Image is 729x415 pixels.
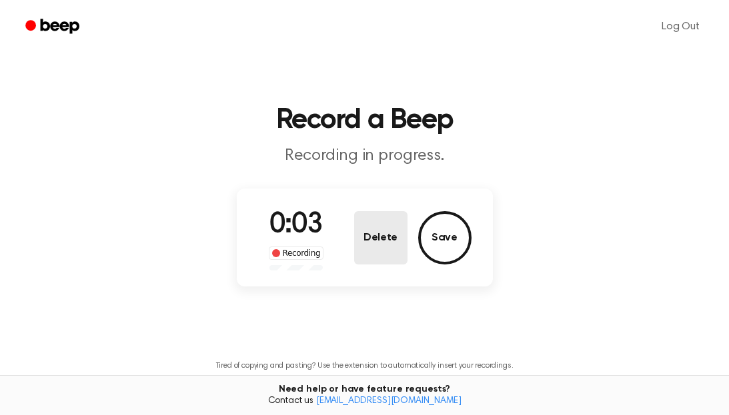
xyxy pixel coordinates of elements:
[16,14,91,40] a: Beep
[269,211,323,239] span: 0:03
[8,396,721,408] span: Contact us
[23,107,706,135] h1: Record a Beep
[648,11,713,43] a: Log Out
[316,396,462,406] a: [EMAIL_ADDRESS][DOMAIN_NAME]
[269,246,324,260] div: Recording
[418,211,472,264] button: Save Audio Record
[216,361,514,371] p: Tired of copying and pasting? Use the extension to automatically insert your recordings.
[109,145,621,167] p: Recording in progress.
[354,211,408,264] button: Delete Audio Record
